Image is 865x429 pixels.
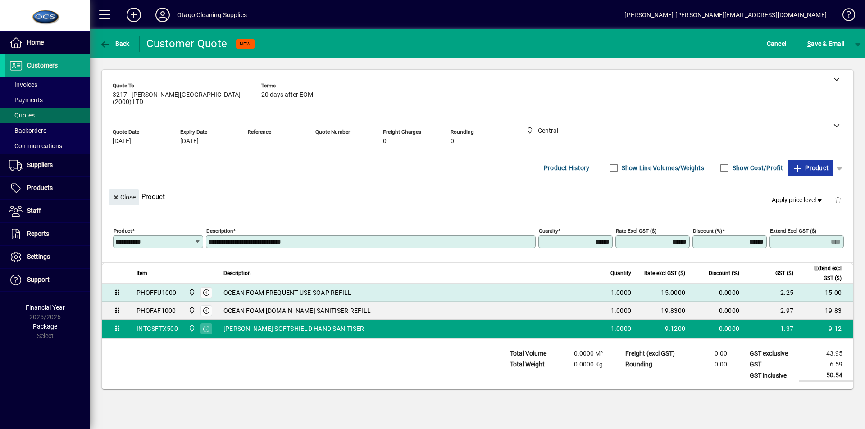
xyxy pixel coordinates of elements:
td: 0.00 [684,348,738,359]
td: GST exclusive [745,348,799,359]
button: Back [97,36,132,52]
span: Customers [27,62,58,69]
span: Product [792,161,829,175]
span: 1.0000 [611,306,632,315]
span: [DATE] [113,138,131,145]
div: PHOFAF1000 [137,306,176,315]
a: Invoices [5,77,90,92]
button: Profile [148,7,177,23]
a: Knowledge Base [836,2,854,31]
span: Discount (%) [709,268,739,278]
span: GST ($) [775,268,793,278]
div: Customer Quote [146,36,228,51]
span: Cancel [767,36,787,51]
mat-label: Product [114,228,132,234]
td: 19.83 [799,302,853,320]
button: Product History [540,160,593,176]
span: 1.0000 [611,288,632,297]
td: 9.12 [799,320,853,338]
span: Communications [9,142,62,149]
mat-label: Discount (%) [693,228,722,234]
span: Products [27,184,53,191]
a: Backorders [5,123,90,138]
span: Staff [27,207,41,214]
div: [PERSON_NAME] [PERSON_NAME][EMAIL_ADDRESS][DOMAIN_NAME] [624,8,827,22]
td: 1.37 [745,320,799,338]
span: Description [223,268,251,278]
span: Home [27,39,44,46]
span: Invoices [9,81,37,88]
span: Apply price level [772,195,824,205]
span: Central [186,306,196,316]
span: 3217 - [PERSON_NAME][GEOGRAPHIC_DATA] (2000) LTD [113,91,248,106]
td: 43.95 [799,348,853,359]
td: 0.0000 [691,320,745,338]
button: Apply price level [768,192,828,208]
span: Suppliers [27,161,53,168]
a: Staff [5,200,90,222]
app-page-header-button: Back [90,36,140,52]
span: [PERSON_NAME] SOFTSHIELD HAND SANITISER [223,324,364,333]
span: 0 [383,138,387,145]
td: 2.25 [745,284,799,302]
a: Suppliers [5,154,90,176]
td: Freight (excl GST) [621,348,684,359]
div: INTGSFTX500 [137,324,178,333]
label: Show Line Volumes/Weights [620,163,704,172]
span: Financial Year [26,304,65,311]
mat-label: Rate excl GST ($) [616,228,656,234]
td: 0.0000 [691,284,745,302]
button: Close [109,189,139,205]
a: Home [5,32,90,54]
span: S [807,40,811,47]
div: 15.0000 [642,288,685,297]
td: 0.0000 M³ [560,348,614,359]
span: NEW [240,41,251,47]
span: Back [100,40,130,47]
button: Delete [827,189,849,211]
td: GST [745,359,799,370]
div: PHOFFU1000 [137,288,177,297]
span: Rate excl GST ($) [644,268,685,278]
span: 0 [451,138,454,145]
td: 0.0000 Kg [560,359,614,370]
span: Settings [27,253,50,260]
a: Products [5,177,90,199]
mat-label: Quantity [539,228,558,234]
td: 6.59 [799,359,853,370]
a: Quotes [5,108,90,123]
label: Show Cost/Profit [731,163,783,172]
td: Total Weight [505,359,560,370]
td: 0.0000 [691,302,745,320]
mat-label: Extend excl GST ($) [770,228,816,234]
span: Quantity [610,268,631,278]
a: Communications [5,138,90,154]
span: Central [186,288,196,298]
div: 19.8300 [642,306,685,315]
td: 0.00 [684,359,738,370]
span: Central [186,324,196,334]
td: 15.00 [799,284,853,302]
td: 50.54 [799,370,853,381]
div: 9.1200 [642,324,685,333]
span: Product History [544,161,590,175]
span: [DATE] [180,138,199,145]
td: Total Volume [505,348,560,359]
span: 1.0000 [611,324,632,333]
span: Support [27,276,50,283]
span: - [248,138,250,145]
div: Product [102,180,853,213]
app-page-header-button: Delete [827,196,849,204]
span: Item [137,268,147,278]
td: Rounding [621,359,684,370]
span: Reports [27,230,49,237]
button: Product [788,160,833,176]
td: GST inclusive [745,370,799,381]
a: Support [5,269,90,291]
a: Reports [5,223,90,245]
button: Save & Email [803,36,849,52]
span: - [315,138,317,145]
mat-label: Description [206,228,233,234]
span: Extend excl GST ($) [805,263,842,283]
span: Package [33,323,57,330]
